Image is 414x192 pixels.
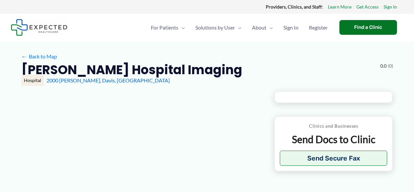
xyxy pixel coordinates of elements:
[178,16,185,39] span: Menu Toggle
[309,16,328,39] span: Register
[146,16,333,39] nav: Primary Site Navigation
[21,75,44,86] div: Hospital
[339,20,397,35] a: Find a Clinic
[190,16,247,39] a: Solutions by UserMenu Toggle
[151,16,178,39] span: For Patients
[278,16,304,39] a: Sign In
[46,77,170,83] a: 2000 [PERSON_NAME], Davis, [GEOGRAPHIC_DATA]
[252,16,266,39] span: About
[266,4,323,10] strong: Providers, Clinics, and Staff:
[21,62,242,78] h2: [PERSON_NAME] Hospital Imaging
[280,133,387,146] p: Send Docs to Clinic
[280,151,387,166] button: Send Secure Fax
[304,16,333,39] a: Register
[388,62,393,70] span: (0)
[11,19,67,36] img: Expected Healthcare Logo - side, dark font, small
[380,62,387,70] span: 0.0
[146,16,190,39] a: For PatientsMenu Toggle
[280,122,387,130] p: Clinics and Businesses
[283,16,298,39] span: Sign In
[21,52,57,61] a: ←Back to Map
[235,16,242,39] span: Menu Toggle
[195,16,235,39] span: Solutions by User
[384,3,397,11] a: Sign In
[266,16,273,39] span: Menu Toggle
[328,3,351,11] a: Learn More
[247,16,278,39] a: AboutMenu Toggle
[21,53,27,59] span: ←
[356,3,379,11] a: Get Access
